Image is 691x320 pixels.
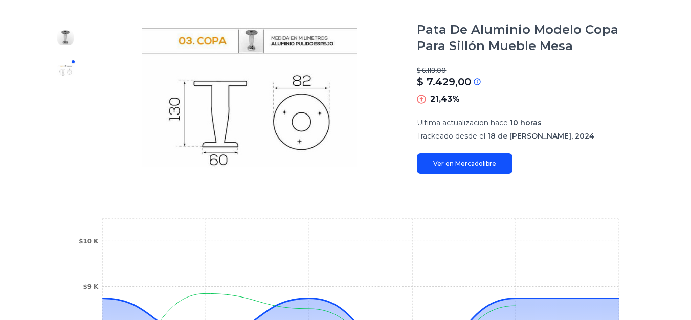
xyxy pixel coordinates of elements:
[57,62,74,79] img: Pata De Aluminio Modelo Copa Para Sillón Mueble Mesa
[16,27,25,35] img: website_grey.svg
[417,21,642,54] h1: Pata De Aluminio Modelo Copa Para Sillón Mueble Mesa
[487,131,594,141] span: 18 de [PERSON_NAME], 2024
[29,16,50,25] div: v 4.0.25
[54,60,78,67] div: Dominio
[42,59,51,67] img: tab_domain_overview_orange.svg
[417,153,512,174] a: Ver en Mercadolibre
[79,238,99,245] tspan: $10 K
[417,131,485,141] span: Trackeado desde el
[120,60,163,67] div: Palabras clave
[430,93,460,105] p: 21,43%
[16,16,25,25] img: logo_orange.svg
[109,59,117,67] img: tab_keywords_by_traffic_grey.svg
[83,283,99,290] tspan: $9 K
[417,75,471,89] p: $ 7.429,00
[102,21,396,174] img: Pata De Aluminio Modelo Copa Para Sillón Mueble Mesa
[510,118,542,127] span: 10 horas
[57,30,74,46] img: Pata De Aluminio Modelo Copa Para Sillón Mueble Mesa
[27,27,115,35] div: Dominio: [DOMAIN_NAME]
[417,66,642,75] p: $ 6.118,00
[417,118,508,127] span: Ultima actualizacion hace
